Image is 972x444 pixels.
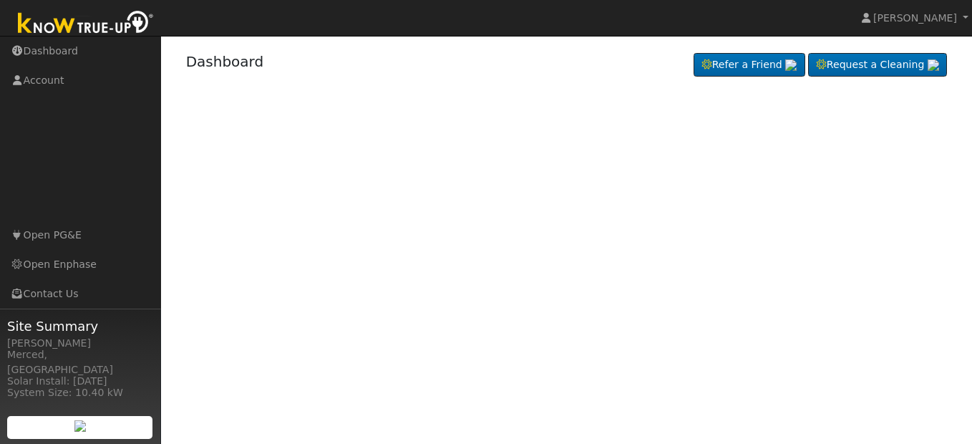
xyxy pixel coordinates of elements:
[11,8,161,40] img: Know True-Up
[694,53,805,77] a: Refer a Friend
[808,53,947,77] a: Request a Cleaning
[7,385,153,400] div: System Size: 10.40 kW
[785,59,797,71] img: retrieve
[873,12,957,24] span: [PERSON_NAME]
[7,336,153,351] div: [PERSON_NAME]
[7,347,153,377] div: Merced, [GEOGRAPHIC_DATA]
[7,317,153,336] span: Site Summary
[7,374,153,389] div: Solar Install: [DATE]
[74,420,86,432] img: retrieve
[186,53,264,70] a: Dashboard
[928,59,939,71] img: retrieve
